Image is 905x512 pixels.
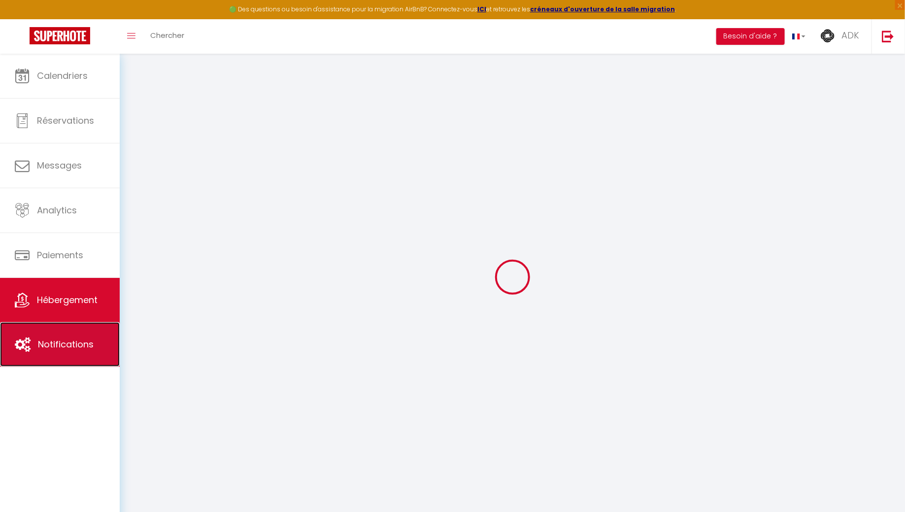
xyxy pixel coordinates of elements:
[143,19,192,54] a: Chercher
[38,338,94,350] span: Notifications
[882,30,894,42] img: logout
[30,27,90,44] img: Super Booking
[37,159,82,171] span: Messages
[37,69,88,82] span: Calendriers
[37,114,94,127] span: Réservations
[820,28,835,43] img: ...
[37,204,77,216] span: Analytics
[813,19,871,54] a: ... ADK
[37,294,98,306] span: Hébergement
[477,5,486,13] a: ICI
[8,4,37,34] button: Ouvrir le widget de chat LiveChat
[530,5,675,13] a: créneaux d'ouverture de la salle migration
[37,249,83,261] span: Paiements
[841,29,859,41] span: ADK
[716,28,785,45] button: Besoin d'aide ?
[150,30,184,40] span: Chercher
